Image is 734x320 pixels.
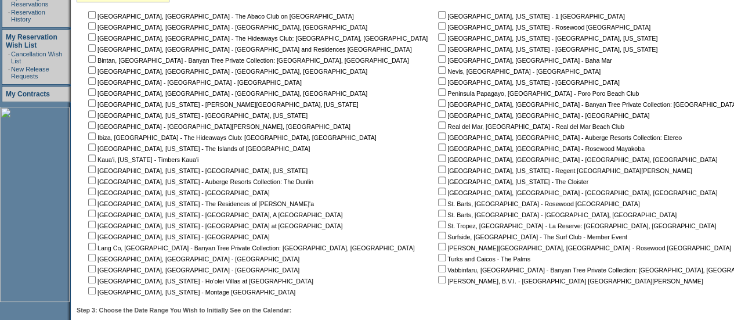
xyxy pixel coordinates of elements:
nobr: Peninsula Papagayo, [GEOGRAPHIC_DATA] - Poro Poro Beach Club [436,90,639,97]
nobr: St. Tropez, [GEOGRAPHIC_DATA] - La Reserve: [GEOGRAPHIC_DATA], [GEOGRAPHIC_DATA] [436,222,716,229]
nobr: [GEOGRAPHIC_DATA], [US_STATE] - The Islands of [GEOGRAPHIC_DATA] [86,145,310,152]
nobr: Surfside, [GEOGRAPHIC_DATA] - The Surf Club - Member Event [436,233,627,240]
nobr: [GEOGRAPHIC_DATA] - [GEOGRAPHIC_DATA][PERSON_NAME], [GEOGRAPHIC_DATA] [86,123,350,130]
nobr: [GEOGRAPHIC_DATA], [GEOGRAPHIC_DATA] - [GEOGRAPHIC_DATA], [GEOGRAPHIC_DATA] [436,156,717,163]
nobr: [GEOGRAPHIC_DATA], [GEOGRAPHIC_DATA] - The Abaco Club on [GEOGRAPHIC_DATA] [86,13,354,20]
nobr: [GEOGRAPHIC_DATA], [US_STATE] - [GEOGRAPHIC_DATA] [86,233,270,240]
nobr: [GEOGRAPHIC_DATA], [US_STATE] - Montage [GEOGRAPHIC_DATA] [86,289,295,296]
nobr: [GEOGRAPHIC_DATA], [GEOGRAPHIC_DATA] - The Hideaways Club: [GEOGRAPHIC_DATA], [GEOGRAPHIC_DATA] [86,35,428,42]
b: Step 3: Choose the Date Range You Wish to Initially See on the Calendar: [77,307,291,314]
nobr: [GEOGRAPHIC_DATA], [GEOGRAPHIC_DATA] - [GEOGRAPHIC_DATA] [436,112,649,119]
nobr: St. Barts, [GEOGRAPHIC_DATA] - Rosewood [GEOGRAPHIC_DATA] [436,200,639,207]
a: Reservation History [11,9,45,23]
nobr: [GEOGRAPHIC_DATA], [US_STATE] - 1 [GEOGRAPHIC_DATA] [436,13,625,20]
a: Cancellation Wish List [11,51,62,64]
nobr: [GEOGRAPHIC_DATA], [US_STATE] - [GEOGRAPHIC_DATA] at [GEOGRAPHIC_DATA] [86,222,342,229]
nobr: [GEOGRAPHIC_DATA], [GEOGRAPHIC_DATA] - [GEOGRAPHIC_DATA] and Residences [GEOGRAPHIC_DATA] [86,46,411,53]
nobr: [PERSON_NAME], B.V.I. - [GEOGRAPHIC_DATA] [GEOGRAPHIC_DATA][PERSON_NAME] [436,278,703,285]
td: · [8,51,10,64]
nobr: [GEOGRAPHIC_DATA], [US_STATE] - [GEOGRAPHIC_DATA], [US_STATE] [86,167,308,174]
nobr: [GEOGRAPHIC_DATA], [GEOGRAPHIC_DATA] - Rosewood Mayakoba [436,145,645,152]
nobr: Nevis, [GEOGRAPHIC_DATA] - [GEOGRAPHIC_DATA] [436,68,601,75]
nobr: [GEOGRAPHIC_DATA], [US_STATE] - [GEOGRAPHIC_DATA], [US_STATE] [436,35,657,42]
nobr: [GEOGRAPHIC_DATA], [US_STATE] - [GEOGRAPHIC_DATA], [US_STATE] [86,112,308,119]
nobr: [GEOGRAPHIC_DATA] - [GEOGRAPHIC_DATA] - [GEOGRAPHIC_DATA] [86,79,302,86]
nobr: [GEOGRAPHIC_DATA], [US_STATE] - [GEOGRAPHIC_DATA] [86,189,270,196]
a: My Reservation Wish List [6,33,57,49]
nobr: [GEOGRAPHIC_DATA], [US_STATE] - [GEOGRAPHIC_DATA], [US_STATE] [436,46,657,53]
nobr: [GEOGRAPHIC_DATA], [GEOGRAPHIC_DATA] - [GEOGRAPHIC_DATA], [GEOGRAPHIC_DATA] [436,189,717,196]
nobr: Ibiza, [GEOGRAPHIC_DATA] - The Hideaways Club: [GEOGRAPHIC_DATA], [GEOGRAPHIC_DATA] [86,134,377,141]
nobr: [GEOGRAPHIC_DATA], [US_STATE] - Auberge Resorts Collection: The Dunlin [86,178,313,185]
nobr: [GEOGRAPHIC_DATA], [US_STATE] - [GEOGRAPHIC_DATA] [436,79,620,86]
nobr: [GEOGRAPHIC_DATA], [GEOGRAPHIC_DATA] - [GEOGRAPHIC_DATA], [GEOGRAPHIC_DATA] [86,68,367,75]
nobr: Lang Co, [GEOGRAPHIC_DATA] - Banyan Tree Private Collection: [GEOGRAPHIC_DATA], [GEOGRAPHIC_DATA] [86,245,415,251]
nobr: Kaua'i, [US_STATE] - Timbers Kaua'i [86,156,198,163]
nobr: St. Barts, [GEOGRAPHIC_DATA] - [GEOGRAPHIC_DATA], [GEOGRAPHIC_DATA] [436,211,677,218]
td: · [8,66,10,80]
nobr: [GEOGRAPHIC_DATA], [GEOGRAPHIC_DATA] - [GEOGRAPHIC_DATA], [GEOGRAPHIC_DATA] [86,24,367,31]
nobr: [GEOGRAPHIC_DATA], [GEOGRAPHIC_DATA] - Auberge Resorts Collection: Etereo [436,134,682,141]
nobr: Bintan, [GEOGRAPHIC_DATA] - Banyan Tree Private Collection: [GEOGRAPHIC_DATA], [GEOGRAPHIC_DATA] [86,57,409,64]
nobr: [PERSON_NAME][GEOGRAPHIC_DATA], [GEOGRAPHIC_DATA] - Rosewood [GEOGRAPHIC_DATA] [436,245,731,251]
nobr: [GEOGRAPHIC_DATA], [US_STATE] - [GEOGRAPHIC_DATA], A [GEOGRAPHIC_DATA] [86,211,342,218]
td: · [8,9,10,23]
nobr: [GEOGRAPHIC_DATA], [US_STATE] - Regent [GEOGRAPHIC_DATA][PERSON_NAME] [436,167,692,174]
nobr: [GEOGRAPHIC_DATA], [US_STATE] - The Residences of [PERSON_NAME]'a [86,200,314,207]
a: New Release Requests [11,66,49,80]
nobr: [GEOGRAPHIC_DATA], [GEOGRAPHIC_DATA] - Baha Mar [436,57,612,64]
nobr: [GEOGRAPHIC_DATA], [GEOGRAPHIC_DATA] - [GEOGRAPHIC_DATA], [GEOGRAPHIC_DATA] [86,90,367,97]
nobr: [GEOGRAPHIC_DATA], [US_STATE] - [PERSON_NAME][GEOGRAPHIC_DATA], [US_STATE] [86,101,359,108]
nobr: [GEOGRAPHIC_DATA], [US_STATE] - Ho'olei Villas at [GEOGRAPHIC_DATA] [86,278,313,285]
nobr: [GEOGRAPHIC_DATA], [US_STATE] - Rosewood [GEOGRAPHIC_DATA] [436,24,650,31]
nobr: Real del Mar, [GEOGRAPHIC_DATA] - Real del Mar Beach Club [436,123,624,130]
nobr: Turks and Caicos - The Palms [436,256,530,263]
nobr: [GEOGRAPHIC_DATA], [GEOGRAPHIC_DATA] - [GEOGRAPHIC_DATA] [86,267,299,274]
nobr: [GEOGRAPHIC_DATA], [GEOGRAPHIC_DATA] - [GEOGRAPHIC_DATA] [86,256,299,263]
a: My Contracts [6,90,50,98]
nobr: [GEOGRAPHIC_DATA], [US_STATE] - The Cloister [436,178,588,185]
